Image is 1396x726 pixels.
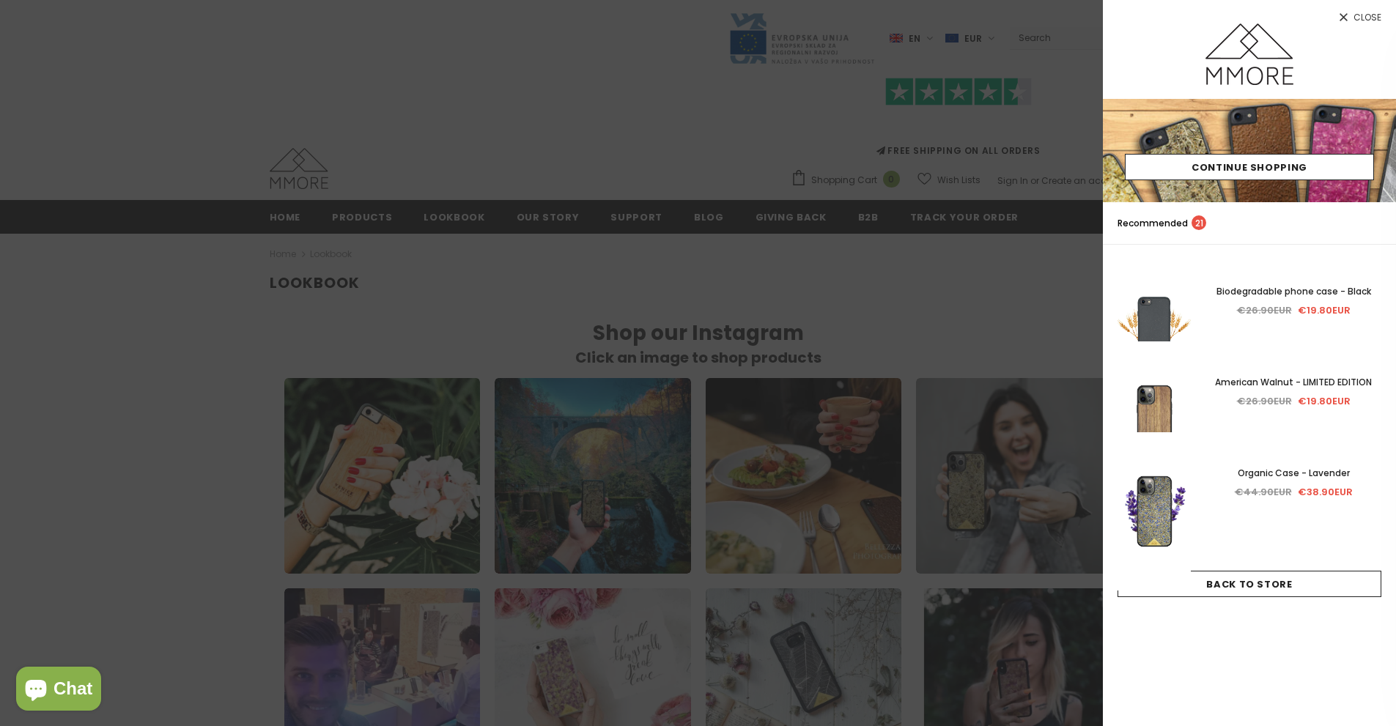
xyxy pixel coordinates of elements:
a: search [1367,216,1381,231]
a: Back To Store [1118,571,1381,597]
p: Recommended [1118,215,1206,231]
span: Organic Case - Lavender [1238,467,1350,479]
span: €44.90EUR [1235,485,1292,499]
span: Close [1353,13,1381,22]
a: Biodegradable phone case - Black [1205,284,1381,300]
span: €26.90EUR [1237,303,1292,317]
span: 21 [1192,215,1206,230]
a: American Walnut - LIMITED EDITION [1205,374,1381,390]
span: €38.90EUR [1298,485,1353,499]
span: Biodegradable phone case - Black [1216,285,1371,297]
span: €19.80EUR [1298,394,1351,408]
span: €19.80EUR [1298,303,1351,317]
span: €26.90EUR [1237,394,1292,408]
a: Organic Case - Lavender [1205,465,1381,481]
a: Continue Shopping [1125,154,1374,180]
inbox-online-store-chat: Shopify online store chat [12,667,106,714]
span: American Walnut - LIMITED EDITION [1215,376,1372,388]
